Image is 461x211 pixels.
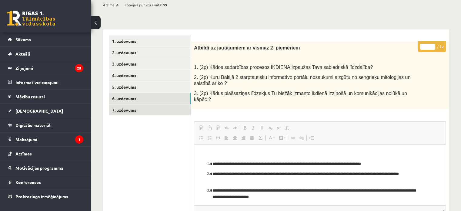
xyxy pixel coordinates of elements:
[8,132,83,146] a: Maksājumi1
[194,65,373,70] span: 1. (2p) Kādos sadarbības procesos IKDIENĀ izpaužas Tava sabiedriskā līdzdalība?
[266,124,275,132] a: Подстрочный индекс
[418,41,446,52] p: / 6p
[8,189,83,203] a: Proktoringa izmēģinājums
[109,58,191,70] a: 3. uzdevums
[15,194,68,199] span: Proktoringa izmēģinājums
[197,124,205,132] a: Вставить (Ctrl+V)
[109,36,191,47] a: 1. uzdevums
[8,90,83,104] a: Mācību resursi
[8,75,83,89] a: Informatīvie ziņojumi
[103,0,115,9] span: Atzīme:
[266,134,277,142] a: Цвет текста
[241,124,249,132] a: Полужирный (Ctrl+B)
[15,122,52,128] span: Digitālie materiāli
[7,11,55,26] a: Rīgas 1. Tālmācības vidusskola
[109,47,191,58] a: 2. uzdevums
[6,6,245,66] body: Визуальный текстовый редактор, wiswyg-editor-user-answer-47433797441880
[75,135,83,144] i: 1
[231,134,239,142] a: По центру
[116,0,119,9] span: 6
[15,151,32,156] span: Atzīmes
[214,124,222,132] a: Вставить из Word
[197,134,205,142] a: Вставить / удалить нумерованный список
[239,134,248,142] a: По правому краю
[163,0,167,9] span: 33
[75,64,83,72] i: 25
[8,118,83,132] a: Digitālie materiāli
[194,91,407,102] span: 3. (2p) Kādus plašsaziņas līdzekļus Tu biežāk izmanto ikdienā izzinošā un komunikācijas nolūkā un...
[8,161,83,175] a: Motivācijas programma
[214,134,222,142] a: Цитата
[8,61,83,75] a: Ziņojumi25
[8,104,83,118] a: [DEMOGRAPHIC_DATA]
[231,124,239,132] a: Повторить (Ctrl+Y)
[297,134,306,142] a: Убрать ссылку
[15,37,31,42] span: Sākums
[109,104,191,116] a: 7. uzdevums
[109,70,191,81] a: 4. uzdevums
[15,51,30,56] span: Aktuāli
[15,75,83,89] legend: Informatīvie ziņojumi
[15,179,41,185] span: Konferences
[307,134,316,142] a: Вставить разрыв страницы для печати
[194,75,410,86] span: 2. (2p) Kuru Baltijā 2 starptautisku informatīvo portālu nosaukumi aizgūtu no sengrieķu mitoloģij...
[283,124,292,132] a: Убрать форматирование
[109,93,191,104] a: 6. uzdevums
[125,0,162,9] span: Kopējais punktu skaits:
[277,134,287,142] a: Цвет фона
[205,134,214,142] a: Вставить / удалить маркированный список
[8,32,83,46] a: Sākums
[15,94,45,99] span: Mācību resursi
[15,132,83,146] legend: Maksājumi
[256,134,265,142] a: Математика
[194,145,446,205] iframe: Визуальный текстовый редактор, wiswyg-editor-user-answer-47433797441880
[249,124,258,132] a: Курсив (Ctrl+I)
[222,134,231,142] a: По левому краю
[8,175,83,189] a: Konferences
[258,124,266,132] a: Подчеркнутый (Ctrl+U)
[289,134,297,142] a: Вставить/Редактировать ссылку (Ctrl+K)
[8,147,83,161] a: Atzīmes
[205,124,214,132] a: Вставить только текст (Ctrl+Shift+V)
[15,108,63,114] span: [DEMOGRAPHIC_DATA]
[15,61,83,75] legend: Ziņojumi
[8,47,83,61] a: Aktuāli
[194,45,300,50] span: Atbildi uz jautājumiem ar vismaz 2 piemēriem
[248,134,256,142] a: По ширине
[222,124,231,132] a: Отменить (Ctrl+Z)
[15,165,63,171] span: Motivācijas programma
[109,81,191,93] a: 5. uzdevums
[275,124,283,132] a: Надстрочный индекс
